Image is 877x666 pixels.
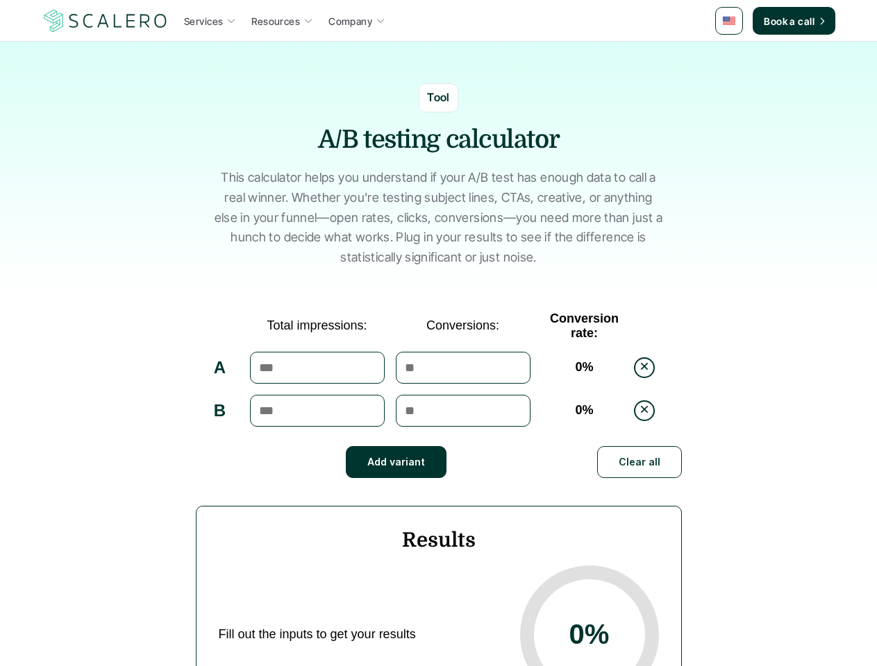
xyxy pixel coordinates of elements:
span: 0 % [569,619,610,650]
td: 0 % [536,346,633,389]
a: Book a call [753,7,835,35]
a: Scalero company logo [42,8,169,33]
span: Fill out the inputs to get your results [219,627,501,642]
td: Conversion rate: [536,306,633,346]
td: B [196,389,244,432]
p: Tool [427,89,450,107]
p: Services [184,14,223,28]
td: A [196,346,244,389]
button: Add variant [346,446,446,478]
p: This calculator helps you understand if your A/B test has enough data to call a real winner. Whet... [213,168,665,268]
td: 0 % [536,389,633,432]
button: Clear all [597,446,682,478]
img: Scalero company logo [42,8,169,34]
p: Book a call [764,14,815,28]
td: Conversions: [390,306,536,346]
td: Total impressions: [244,306,390,346]
h1: A/B testing calculator [231,123,647,157]
p: Resources [251,14,300,28]
h4: Results [219,529,659,552]
p: Company [328,14,372,28]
